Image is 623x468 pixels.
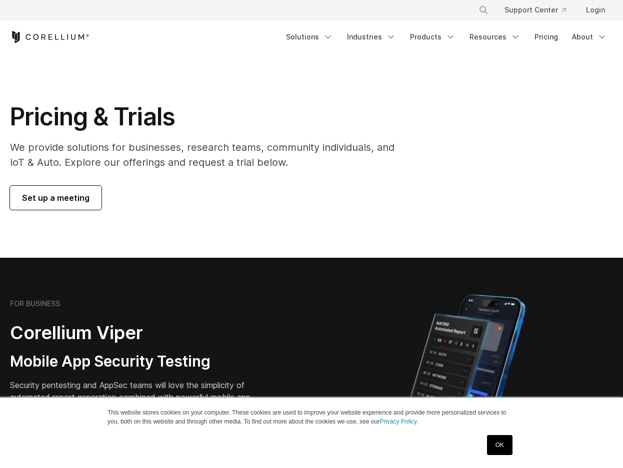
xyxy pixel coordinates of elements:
a: Set up a meeting [10,186,101,210]
a: Pricing [528,28,564,46]
a: Support Center [496,1,574,19]
img: Corellium MATRIX automated report on iPhone showing app vulnerability test results across securit... [392,290,542,465]
a: Products [404,28,461,46]
span: Set up a meeting [22,192,89,204]
div: Navigation Menu [466,1,613,19]
h1: Pricing & Trials [10,102,405,132]
a: Industries [341,28,402,46]
div: Navigation Menu [280,28,613,46]
a: Privacy Policy. [379,418,418,425]
a: OK [487,435,512,455]
a: Solutions [280,28,339,46]
button: Search [474,1,492,19]
h2: Corellium Viper [10,322,263,344]
a: Corellium Home [10,31,89,43]
a: Resources [463,28,526,46]
h6: FOR BUSINESS [10,299,60,308]
p: This website stores cookies on your computer. These cookies are used to improve your website expe... [107,408,515,426]
a: About [566,28,613,46]
p: Security pentesting and AppSec teams will love the simplicity of automated report generation comb... [10,379,263,415]
h3: Mobile App Security Testing [10,352,263,371]
p: We provide solutions for businesses, research teams, community individuals, and IoT & Auto. Explo... [10,140,405,170]
a: Login [578,1,613,19]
